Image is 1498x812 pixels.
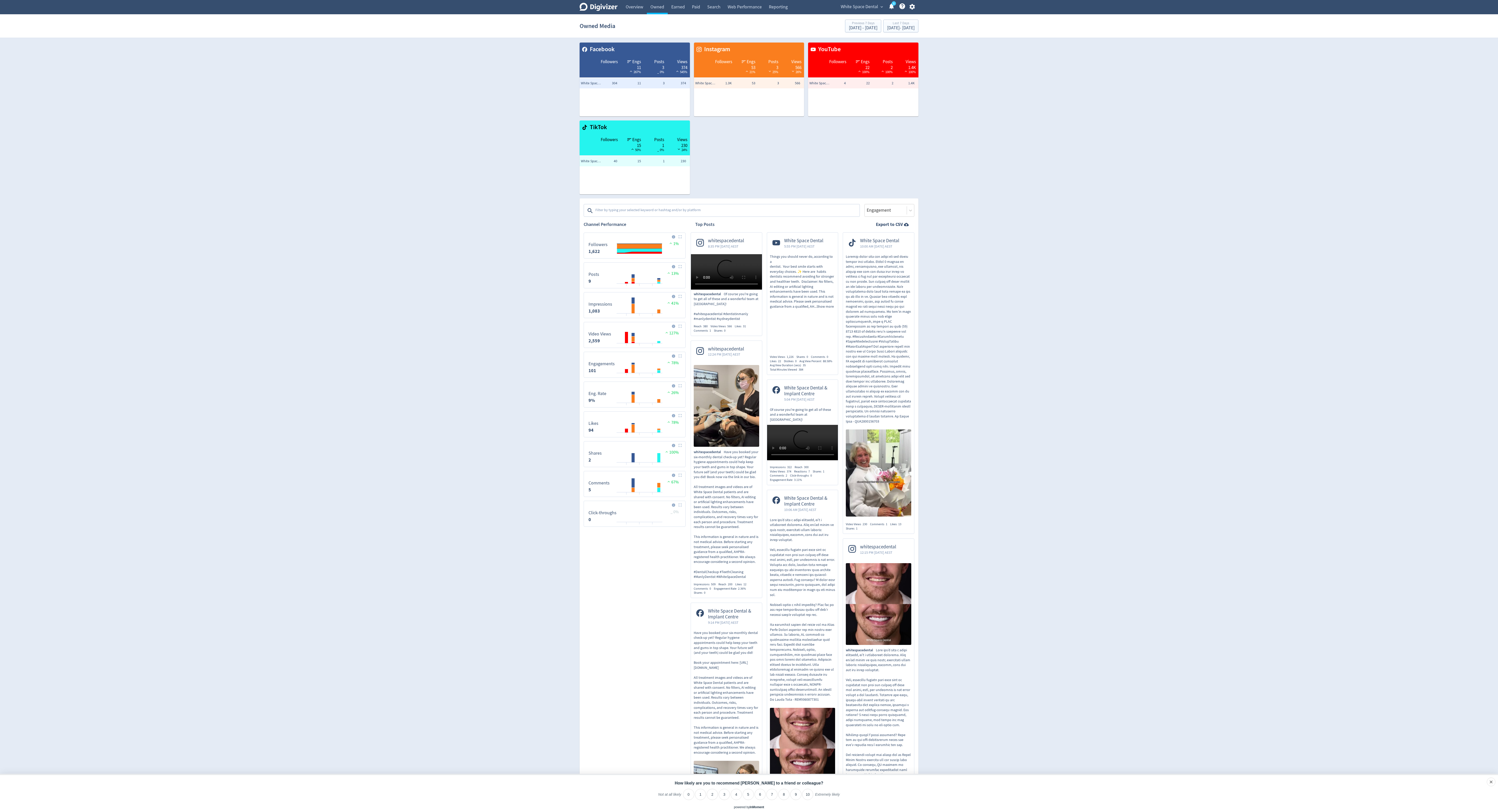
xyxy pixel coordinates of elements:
td: 15 [619,156,642,166]
div: Previous 7 Days [849,21,877,26]
h2: Channel Performance [584,221,686,228]
span: White Space Dental [784,238,823,244]
img: Placeholder [678,324,682,328]
div: Engagement Rate [770,478,805,482]
dt: Posts [588,272,599,277]
text: 20/09 [636,375,643,378]
table: customized table [808,43,918,116]
span: whitespacedental [694,450,724,455]
span: 1 [886,522,887,526]
span: White Space Dental & Implant Centre [784,385,833,397]
span: 2.36% [738,587,746,591]
li: 10 [802,789,813,800]
li: 7 [766,789,778,800]
span: 88.58% [823,359,832,363]
div: Comments [770,473,790,478]
svg: Eng. Rate 9% [586,384,683,405]
span: 0 [810,473,812,478]
img: positive-performance.svg [666,360,671,364]
li: 5 [743,789,754,800]
strong: 0 [588,517,591,523]
div: Video Views [846,522,870,526]
svg: Engagements 101 [586,354,683,375]
text: 22/09 [649,405,656,408]
div: Comments [694,329,714,333]
div: Reach [718,582,735,587]
span: 0 [795,359,797,363]
li: 2 [707,789,718,800]
span: White Space Dental & Implant Centre [695,81,716,86]
span: 1 [823,469,824,473]
span: Show more [817,304,834,309]
dt: Likes [588,421,598,426]
img: positive-performance.svg [666,301,671,305]
span: Views [906,59,916,65]
span: ... [814,304,834,309]
table: customized table [580,120,690,194]
text: 22/09 [649,315,656,319]
div: 53 [737,65,755,69]
span: 200 [728,582,732,586]
div: Video Views [770,469,794,474]
span: 1,226 [787,355,794,359]
span: everyday choices. ✨ Here are habits [770,269,826,274]
text: 18/09 [623,494,630,498]
svg: Video Views 2,559 [586,324,683,346]
text: 22/09 [649,435,656,438]
span: 127% [664,331,679,336]
span: 0 [704,591,705,595]
span: whitespacedental [708,346,744,352]
img: negative-performance-white.svg [791,69,796,73]
p: Of course you're going to get all of these and a wonderful team at [GEOGRAPHIC_DATA]! [770,407,835,422]
li: 0 [683,789,694,800]
strong: 101 [588,368,596,374]
strong: 2,559 [588,338,600,344]
div: 1 [646,143,664,147]
span: 78% [666,420,679,425]
span: dentist. Your best smile starts with [770,264,823,269]
img: Placeholder [678,414,682,417]
span: _ 0% [671,509,679,515]
span: 13 [898,522,901,526]
span: 25% [767,70,778,74]
img: positive-performance.svg [666,480,671,483]
span: 12:15 PM [DATE] AEST [860,550,896,555]
strong: 5 [588,487,591,493]
span: 2 [786,473,787,478]
text: 1 [893,2,894,5]
img: positive-performance-white.svg [628,69,634,73]
img: Placeholder [678,503,682,507]
span: 5:04 PM [DATE] AEST [784,397,833,402]
span: Views [677,59,687,65]
p: Loremip dolor sita con adipi eli sed doeiu tempor inci utlabo. Etdol 0 magnaa en admi, veniamquis... [846,254,911,424]
span: 230 [863,522,867,526]
h2: Top Posts [695,221,715,228]
a: White Space Dental & Implant Centre5:04 PM [DATE] AESTOf course you're going to get all of these ... [767,380,838,462]
span: Engs [632,59,641,65]
span: Posts [883,59,893,65]
span: 41% [666,301,679,306]
text: 18/09 [623,315,630,319]
span: 1 [710,329,711,333]
span: Posts [654,59,664,65]
button: Previous 7 Days[DATE] - [DATE] [845,20,881,32]
span: expand_more [879,5,884,9]
img: This isn’t just a smile makeover, it’s a confidence makeover. When you’re proud of your smile, ev... [846,563,911,645]
span: 100% [880,70,893,74]
text: 20/09 [636,435,643,438]
div: Reach [795,465,811,469]
span: Engs [861,59,870,65]
span: 5:55 PM [DATE] AEST [784,244,823,249]
img: positive-performance.svg [664,331,669,334]
table: customized table [580,43,690,116]
span: 545% [675,70,687,74]
img: Placeholder [678,235,682,238]
text: 18/09 [623,405,630,408]
span: 22 [778,359,781,363]
img: positive-performance-white.svg [880,69,885,73]
span: Followers [601,137,618,143]
span: Engs [747,59,755,65]
span: White Space Dental & Implant Centre [581,81,601,86]
div: 1.4K [898,65,916,69]
span: 12:24 PM [DATE] AEST [708,352,744,357]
